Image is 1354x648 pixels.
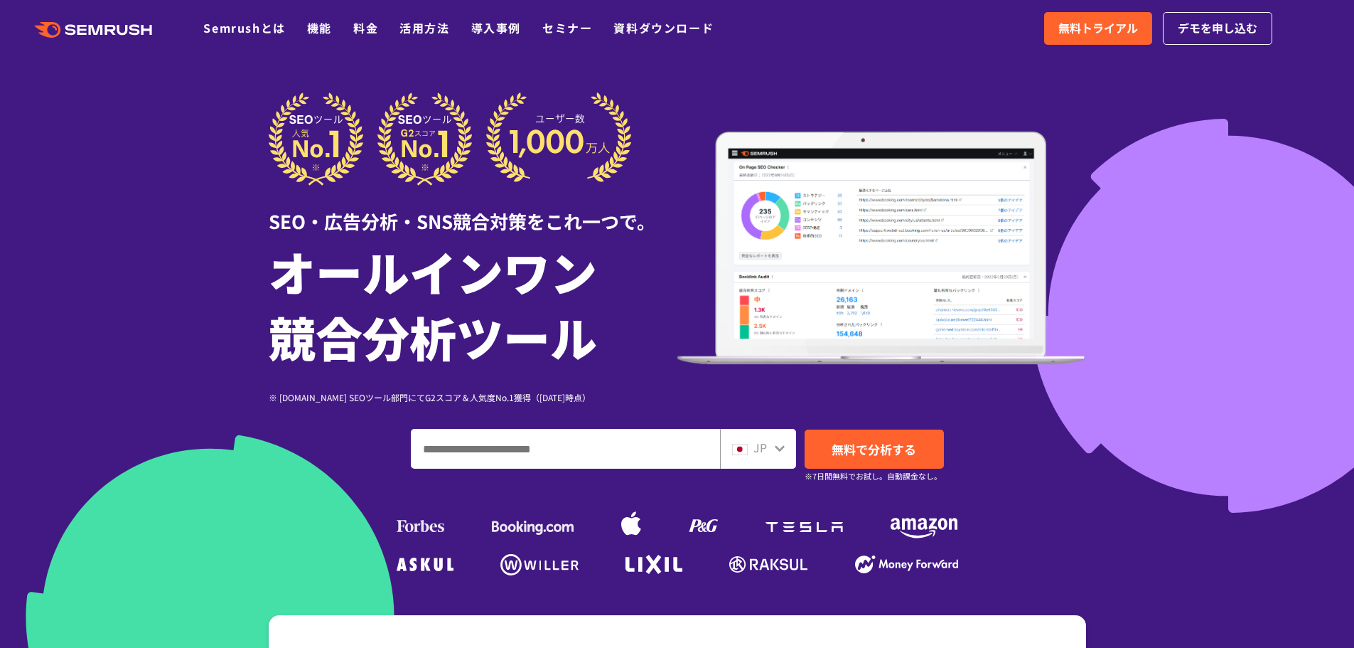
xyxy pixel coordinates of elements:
span: デモを申し込む [1178,19,1257,38]
a: Semrushとは [203,19,285,36]
input: ドメイン、キーワードまたはURLを入力してください [412,430,719,468]
div: ※ [DOMAIN_NAME] SEOツール部門にてG2スコア＆人気度No.1獲得（[DATE]時点） [269,391,677,404]
span: JP [753,439,767,456]
a: 料金 [353,19,378,36]
a: 無料トライアル [1044,12,1152,45]
div: SEO・広告分析・SNS競合対策をこれ一つで。 [269,186,677,235]
a: 活用方法 [399,19,449,36]
a: セミナー [542,19,592,36]
a: デモを申し込む [1163,12,1272,45]
a: 無料で分析する [805,430,944,469]
a: 資料ダウンロード [613,19,714,36]
h1: オールインワン 競合分析ツール [269,238,677,369]
small: ※7日間無料でお試し。自動課金なし。 [805,469,942,483]
a: 機能 [307,19,332,36]
span: 無料で分析する [832,440,916,458]
a: 導入事例 [471,19,521,36]
span: 無料トライアル [1058,19,1138,38]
